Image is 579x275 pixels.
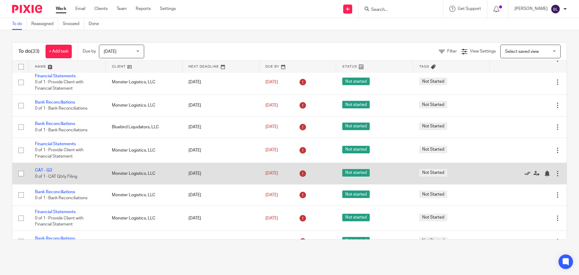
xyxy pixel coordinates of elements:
td: Monster Logistics, LLC [106,163,183,184]
td: [DATE] [182,95,259,116]
td: [DATE] [182,184,259,206]
span: Not started [342,190,370,198]
td: [DATE] [182,116,259,138]
span: Get Support [458,7,481,11]
td: [DATE] [182,231,259,252]
a: Financial Statements [35,142,76,146]
span: Not Started [419,101,447,108]
span: 0 of 1 · Bank Reconciliations [35,196,87,200]
td: [DATE] [182,70,259,94]
img: Pixie [12,5,42,13]
td: Monster Logistics, LLC [106,206,183,231]
a: Settings [160,6,176,12]
span: Not started [342,146,370,153]
td: Monster Logistics, LLC [106,70,183,94]
span: 0 of 1 · Provide Client with Financial Statement [35,80,84,91]
a: Email [75,6,85,12]
a: Snoozed [63,18,84,30]
span: 0 of 1 · Bank Reconciliations [35,107,87,111]
a: Team [117,6,127,12]
a: Bank Reconciliations [35,190,75,194]
p: [PERSON_NAME] [514,6,548,12]
input: Search [371,7,425,13]
span: View Settings [470,49,496,53]
a: Reports [136,6,151,12]
span: [DATE] [265,80,278,84]
a: Bank Reconciliations [35,122,75,126]
td: [DATE] [182,138,259,163]
span: 0 of 1 · CAT Qtrly Filing [35,174,77,179]
span: Not Started [419,146,447,153]
td: Monster Logistics, LLC [106,184,183,206]
span: Not Started [419,214,447,221]
span: Not Started [419,78,447,85]
span: 0 of 1 · Provide Client with Financial Statement [35,216,84,227]
span: Not started [342,169,370,177]
span: Not started [342,237,370,245]
a: Clients [94,6,108,12]
a: Work [56,6,66,12]
h1: To do [18,48,40,55]
span: Not Started [419,169,447,177]
a: Bank Reconciliations [35,236,75,241]
a: Done [89,18,103,30]
a: + Add task [46,45,72,58]
span: [DATE] [265,193,278,197]
span: 0 of 1 · Provide Client with Financial Statement [35,148,84,159]
a: Financial Statements [35,74,76,78]
span: Not Started [419,190,447,198]
span: Not started [342,123,370,130]
span: Not started [342,101,370,108]
span: [DATE] [265,171,278,176]
span: Filter [447,49,457,53]
span: 0 of 1 · Bank Reconciliations [35,128,87,132]
span: [DATE] [265,148,278,152]
span: Not started [342,78,370,85]
span: Not Started [419,123,447,130]
a: Reassigned [31,18,58,30]
td: Bluebird Liquidators, LLC [106,116,183,138]
a: CAT - Q2 [35,168,52,172]
p: Due by [83,48,96,54]
td: Monster Logistics, LLC [106,95,183,116]
img: svg%3E [551,4,560,14]
span: (23) [31,49,40,54]
td: Monster Logistics, LLC [106,231,183,252]
a: Bank Reconciliations [35,100,75,104]
a: To do [12,18,27,30]
span: Select saved view [505,50,539,54]
span: Not Started [419,237,447,245]
span: Not started [342,214,370,221]
td: [DATE] [182,163,259,184]
a: Financial Statements [35,210,76,214]
span: [DATE] [104,50,116,54]
td: [DATE] [182,206,259,231]
td: Monster Logistics, LLC [106,138,183,163]
span: [DATE] [265,239,278,244]
span: Tags [419,65,429,68]
span: [DATE] [265,216,278,220]
span: [DATE] [265,103,278,107]
a: Mark as done [524,171,533,177]
span: [DATE] [265,125,278,129]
